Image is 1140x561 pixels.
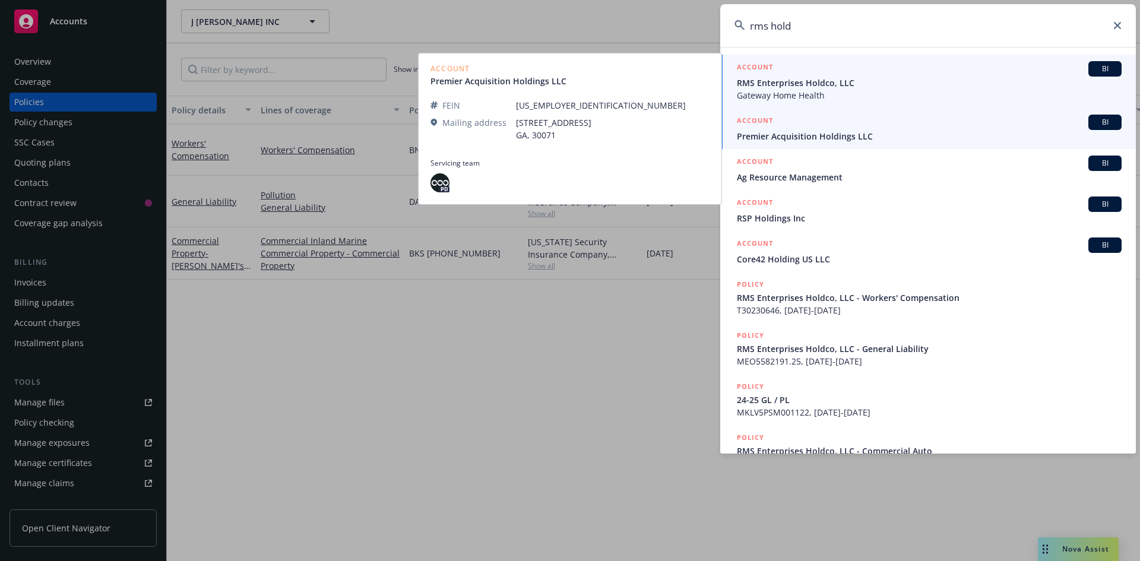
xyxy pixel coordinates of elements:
span: BI [1093,240,1117,251]
span: RMS Enterprises Holdco, LLC - Commercial Auto [737,445,1122,457]
h5: ACCOUNT [737,237,773,252]
span: RMS Enterprises Holdco, LLC - Workers' Compensation [737,291,1122,304]
a: ACCOUNTBIRSP Holdings Inc [720,190,1136,231]
a: ACCOUNTBIPremier Acquisition Holdings LLC [720,108,1136,149]
span: RSP Holdings Inc [737,212,1122,224]
h5: ACCOUNT [737,61,773,75]
span: BI [1093,199,1117,210]
span: Core42 Holding US LLC [737,253,1122,265]
span: BI [1093,117,1117,128]
span: BI [1093,64,1117,74]
h5: ACCOUNT [737,115,773,129]
a: POLICYRMS Enterprises Holdco, LLC - Workers' CompensationT30230646, [DATE]-[DATE] [720,272,1136,323]
a: ACCOUNTBICore42 Holding US LLC [720,231,1136,272]
span: T30230646, [DATE]-[DATE] [737,304,1122,316]
span: Gateway Home Health [737,89,1122,102]
span: Premier Acquisition Holdings LLC [737,130,1122,142]
span: Ag Resource Management [737,171,1122,183]
a: ACCOUNTBIRMS Enterprises Holdco, LLCGateway Home Health [720,55,1136,108]
h5: POLICY [737,432,764,443]
a: POLICYRMS Enterprises Holdco, LLC - Commercial Auto [720,425,1136,476]
span: MEO5582191.25, [DATE]-[DATE] [737,355,1122,367]
h5: ACCOUNT [737,196,773,211]
h5: POLICY [737,329,764,341]
span: RMS Enterprises Holdco, LLC [737,77,1122,89]
a: POLICY24-25 GL / PLMKLV5PSM001122, [DATE]-[DATE] [720,374,1136,425]
span: MKLV5PSM001122, [DATE]-[DATE] [737,406,1122,419]
h5: ACCOUNT [737,156,773,170]
input: Search... [720,4,1136,47]
h5: POLICY [737,381,764,392]
a: ACCOUNTBIAg Resource Management [720,149,1136,190]
h5: POLICY [737,278,764,290]
span: RMS Enterprises Holdco, LLC - General Liability [737,343,1122,355]
span: BI [1093,158,1117,169]
a: POLICYRMS Enterprises Holdco, LLC - General LiabilityMEO5582191.25, [DATE]-[DATE] [720,323,1136,374]
span: 24-25 GL / PL [737,394,1122,406]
